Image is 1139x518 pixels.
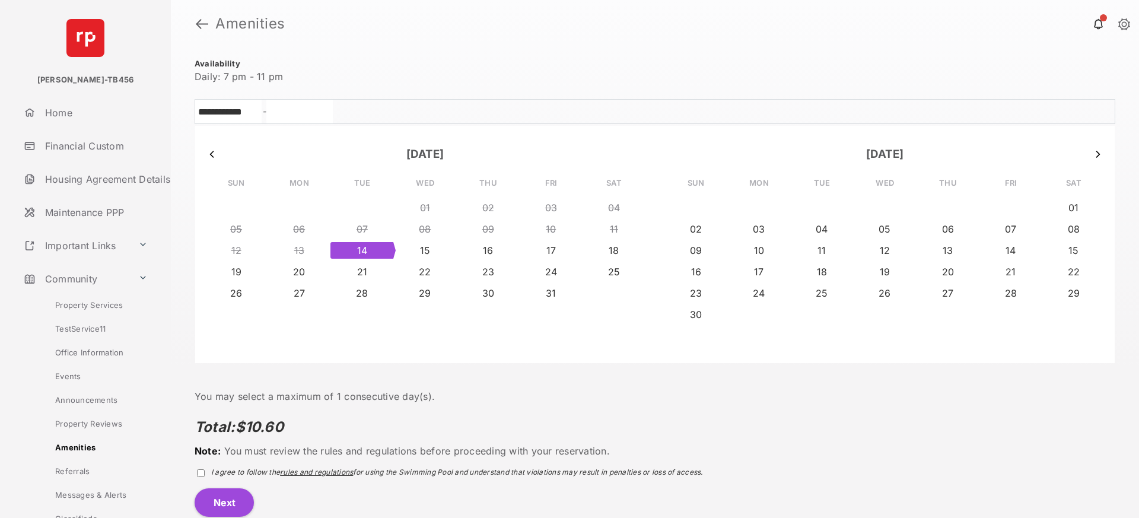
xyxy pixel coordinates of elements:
[1042,199,1105,216] button: 0001 November 305th 2025
[790,263,853,280] button: 0018 November 322nd 2025
[727,178,791,188] span: Mon
[205,285,268,301] button: 0026 October 299th 2025
[457,199,520,216] button: 0002 October 275th 2025
[268,263,330,280] button: 0020 October 293rd 2025
[22,388,171,412] a: Announcements
[205,178,268,188] span: Sun
[224,71,284,82] span: 7 pm - 11 pm
[205,242,268,259] button: 0012 October 285th 2025
[330,285,393,301] button: 0028 October 301st 2025
[979,242,1042,259] button: 0014 November 318th 2025
[393,285,456,301] button: 0029 October 302nd 2025
[66,19,104,57] img: svg+xml;base64,PHN2ZyB4bWxucz0iaHR0cDovL3d3dy53My5vcmcvMjAwMC9zdmciIHdpZHRoPSI2NCIgaGVpZ2h0PSI2NC...
[520,199,583,216] button: 0003 October 276th 2025
[19,132,171,160] a: Financial Custom
[22,293,171,317] a: Property Services
[1042,285,1105,301] button: 0029 November 333rd 2025
[1042,178,1105,188] span: Sat
[195,419,703,435] span: Total: $10.60
[393,199,456,216] button: 0001 October 274th 2025
[394,178,457,188] span: Wed
[917,242,979,259] button: 0013 November 317th 2025
[520,285,583,301] button: 0031 October 304th 2025
[330,221,393,237] button: 0007 October 280th 2025
[457,263,520,280] button: 0023 October 296th 2025
[583,263,645,280] button: 0025 October 298th 2025
[853,285,916,301] button: 0026 November 330th 2025
[19,231,133,260] a: Important Links
[790,221,853,237] button: 0004 November 308th 2025
[22,364,171,388] a: Events
[917,178,979,188] span: Thu
[195,445,221,457] strong: Note:
[853,242,916,259] button: 0012 November 316th 2025
[727,221,790,237] button: 0003 November 307th 2025
[854,178,917,188] span: Wed
[22,483,171,507] a: Messages & Alerts
[917,263,979,280] button: 0020 November 324th 2025
[979,221,1042,237] button: 0007 November 311th 2025
[520,242,583,259] button: 0017 October 290th 2025
[664,263,727,280] button: 0016 November 320th 2025
[37,74,134,86] p: [PERSON_NAME]-TB456
[22,317,171,341] a: TestService11
[457,285,520,301] button: 0030 October 303rd 2025
[727,242,790,259] button: 0010 November 314th 2025
[215,17,285,31] strong: Amenities
[19,198,171,227] a: Maintenance PPP
[330,263,393,280] button: 0021 October 294th 2025
[979,263,1042,280] button: 0021 November 325th 2025
[205,147,219,161] button: Previous month
[664,285,727,301] button: 0023 November 327th 2025
[393,221,456,237] button: 0008 October 281st 2025
[583,199,645,216] button: 0004 October 277th 2025
[393,263,456,280] button: 0022 October 295th 2025
[19,165,171,193] a: Housing Agreement Details
[22,412,171,436] a: Property Reviews
[727,263,790,280] button: 0017 November 321st 2025
[268,242,330,259] button: 0013 October 286th 2025
[853,221,916,237] button: 0005 November 309th 2025
[262,100,266,123] em: -
[457,242,520,259] button: 0016 October 289th 2025
[727,285,790,301] button: 0024 November 328th 2025
[268,221,330,237] button: 0006 October 279th 2025
[195,445,610,457] span: You must review the rules and regulations before proceeding with your reservation.
[205,263,268,280] button: 0019 October 292nd 2025
[1042,242,1105,259] button: 0015 November 319th 2025
[22,341,171,364] a: Office Information
[330,242,393,259] button: 0014 October 287th 2025
[790,242,853,259] button: 0011 November 315th 2025
[1042,263,1105,280] button: 0022 November 326th 2025
[520,263,583,280] button: 0024 October 297th 2025
[917,221,979,237] button: 0006 November 310th 2025
[195,71,221,82] span: Daily :
[195,390,435,402] span: You may select a maximum of 1 consecutive day(s).
[393,242,456,259] button: 0015 October 288th 2025
[853,263,916,280] button: 0019 November 323rd 2025
[457,178,520,188] span: Thu
[979,285,1042,301] button: 0028 November 332nd 2025
[22,459,171,483] a: Referrals
[583,242,645,259] button: 0018 October 291st 2025
[664,242,727,259] button: 0009 November 313th 2025
[205,221,268,237] button: 0005 October 278th 2025
[268,178,331,188] span: Mon
[19,98,171,127] a: Home
[917,285,979,301] button: 0027 November 331st 2025
[195,488,254,517] button: Next
[664,145,1105,164] h3: [DATE]
[583,221,645,237] button: 0011 October 284th 2025
[664,221,727,237] button: 0002 November 306th 2025
[520,221,583,237] button: 0010 October 283rd 2025
[791,178,854,188] span: Tue
[457,221,520,237] button: 0009 October 282nd 2025
[790,285,853,301] button: 0025 November 329th 2025
[520,178,583,188] span: Fri
[195,126,1115,344] div: Calendar day picker
[280,468,353,476] span: rules and regulations
[664,306,727,323] button: 0030 November 334th 2025
[583,178,645,188] span: Sat
[664,178,727,188] span: Sun
[979,178,1042,188] span: Fri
